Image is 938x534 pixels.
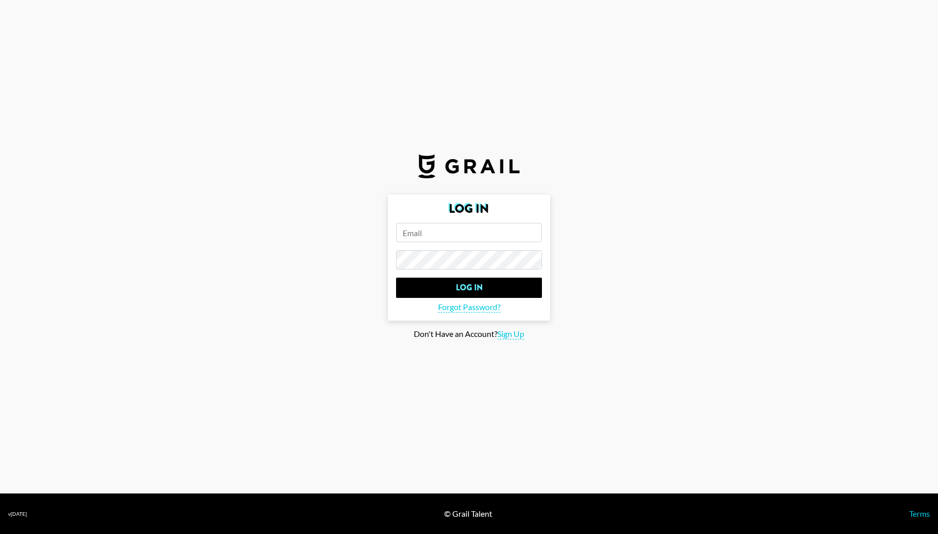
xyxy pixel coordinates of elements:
input: Email [396,223,542,242]
input: Log In [396,278,542,298]
h2: Log In [396,203,542,215]
div: Don't Have an Account? [8,329,930,339]
img: Grail Talent Logo [418,154,520,178]
div: v [DATE] [8,511,27,517]
span: Sign Up [497,329,524,339]
div: © Grail Talent [444,509,492,519]
a: Terms [909,509,930,518]
span: Forgot Password? [438,302,500,313]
